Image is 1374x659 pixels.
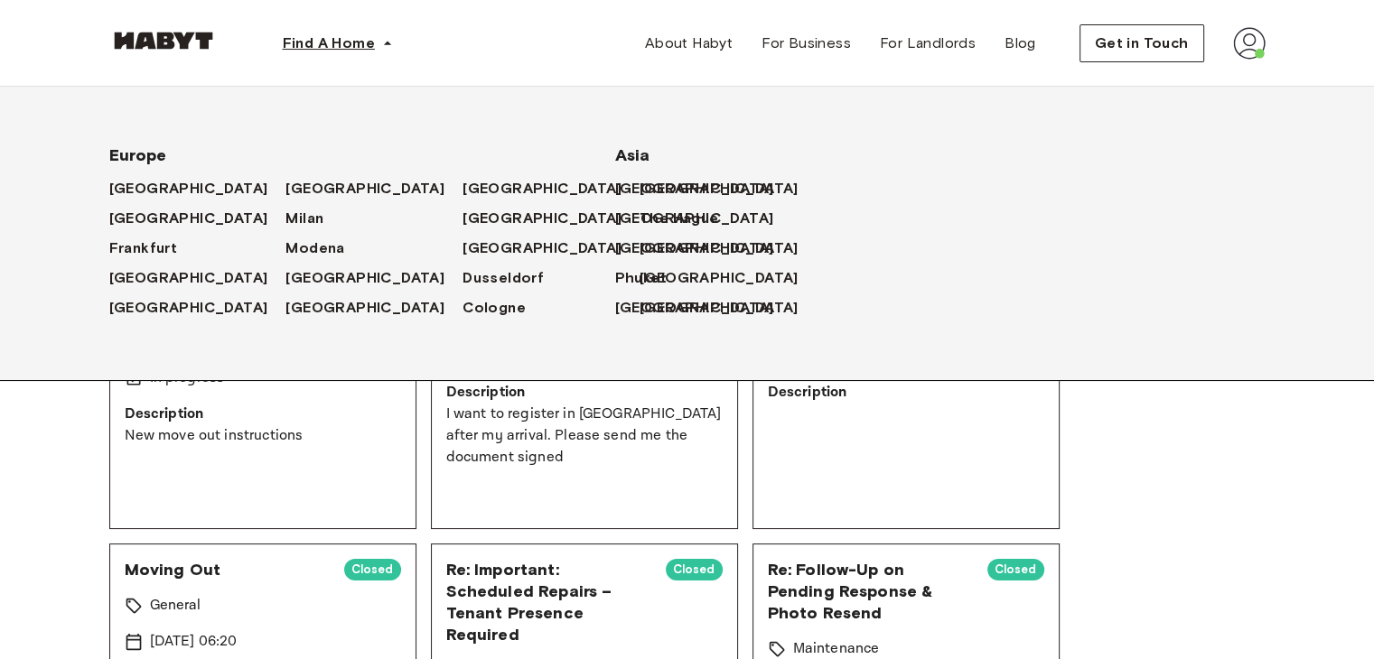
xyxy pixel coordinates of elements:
[1095,32,1189,54] span: Get in Touch
[640,267,817,289] a: [GEOGRAPHIC_DATA]
[615,208,774,229] span: [GEOGRAPHIC_DATA]
[615,178,792,200] a: [GEOGRAPHIC_DATA]
[666,561,723,579] span: Closed
[285,297,444,319] span: [GEOGRAPHIC_DATA]
[615,144,760,166] span: Asia
[463,267,562,289] a: Dusseldorf
[615,267,685,289] a: Phuket
[640,267,799,289] span: [GEOGRAPHIC_DATA]
[109,237,196,259] a: Frankfurt
[615,297,792,319] a: [GEOGRAPHIC_DATA]
[990,25,1051,61] a: Blog
[285,267,444,289] span: [GEOGRAPHIC_DATA]
[615,237,792,259] a: [GEOGRAPHIC_DATA]
[125,404,401,425] p: Description
[865,25,990,61] a: For Landlords
[463,208,622,229] span: [GEOGRAPHIC_DATA]
[463,178,622,200] span: [GEOGRAPHIC_DATA]
[768,382,1044,404] p: Description
[109,267,286,289] a: [GEOGRAPHIC_DATA]
[463,297,526,319] span: Cologne
[762,32,851,54] span: For Business
[615,297,774,319] span: [GEOGRAPHIC_DATA]
[615,178,774,200] span: [GEOGRAPHIC_DATA]
[631,25,747,61] a: About Habyt
[446,404,723,469] p: I want to register in [GEOGRAPHIC_DATA] after my arrival. Please send me the document signed
[747,25,865,61] a: For Business
[109,297,286,319] a: [GEOGRAPHIC_DATA]
[285,208,341,229] a: Milan
[1233,27,1266,60] img: avatar
[640,297,817,319] a: [GEOGRAPHIC_DATA]
[150,631,238,653] p: [DATE] 06:20
[285,178,463,200] a: [GEOGRAPHIC_DATA]
[446,382,723,404] p: Description
[285,237,344,259] span: Modena
[109,208,286,229] a: [GEOGRAPHIC_DATA]
[987,561,1044,579] span: Closed
[109,32,218,50] img: Habyt
[109,144,557,166] span: Europe
[285,297,463,319] a: [GEOGRAPHIC_DATA]
[283,32,375,54] span: Find A Home
[109,267,268,289] span: [GEOGRAPHIC_DATA]
[768,559,973,624] span: Re: Follow-Up on Pending Response & Photo Resend
[640,237,817,259] a: [GEOGRAPHIC_DATA]
[344,561,401,579] span: Closed
[285,237,362,259] a: Modena
[615,237,774,259] span: [GEOGRAPHIC_DATA]
[125,559,330,580] span: Moving Out
[268,25,407,61] button: Find A Home
[463,237,640,259] a: [GEOGRAPHIC_DATA]
[640,178,817,200] a: [GEOGRAPHIC_DATA]
[285,178,444,200] span: [GEOGRAPHIC_DATA]
[463,267,544,289] span: Dusseldorf
[463,208,640,229] a: [GEOGRAPHIC_DATA]
[463,297,544,319] a: Cologne
[109,208,268,229] span: [GEOGRAPHIC_DATA]
[109,297,268,319] span: [GEOGRAPHIC_DATA]
[615,208,792,229] a: [GEOGRAPHIC_DATA]
[285,208,323,229] span: Milan
[1080,24,1204,62] button: Get in Touch
[125,425,401,447] p: New move out instructions
[446,559,651,645] span: Re: Important: Scheduled Repairs – Tenant Presence Required
[150,595,201,617] p: General
[109,178,268,200] span: [GEOGRAPHIC_DATA]
[645,32,733,54] span: About Habyt
[463,237,622,259] span: [GEOGRAPHIC_DATA]
[285,267,463,289] a: [GEOGRAPHIC_DATA]
[109,237,178,259] span: Frankfurt
[880,32,976,54] span: For Landlords
[615,267,667,289] span: Phuket
[109,178,286,200] a: [GEOGRAPHIC_DATA]
[463,178,640,200] a: [GEOGRAPHIC_DATA]
[1005,32,1036,54] span: Blog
